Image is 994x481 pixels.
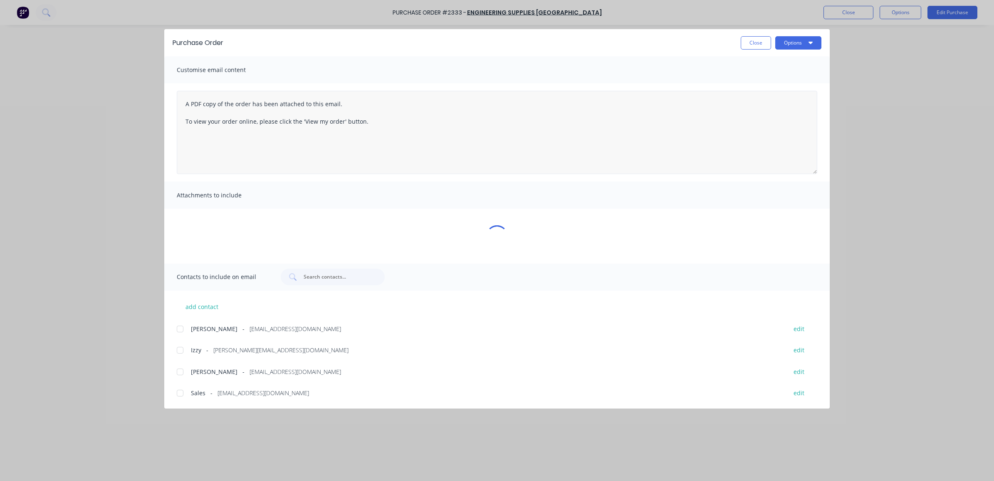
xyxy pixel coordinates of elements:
[242,324,245,333] span: -
[191,389,205,397] span: Sales
[789,323,809,334] button: edit
[191,367,237,376] span: [PERSON_NAME]
[789,344,809,356] button: edit
[789,366,809,377] button: edit
[177,64,268,76] span: Customise email content
[206,346,208,354] span: -
[177,301,227,313] button: add contact
[177,189,268,201] span: Attachments to include
[303,273,372,281] input: Search contacts...
[191,346,201,354] span: Izzy
[177,271,268,283] span: Contacts to include on email
[177,91,817,174] textarea: A PDF copy of the order has been attached to this email. To view your order online, please click ...
[250,367,341,376] span: [EMAIL_ADDRESS][DOMAIN_NAME]
[173,38,223,48] div: Purchase Order
[210,389,213,397] span: -
[741,36,771,50] button: Close
[250,324,341,333] span: [EMAIL_ADDRESS][DOMAIN_NAME]
[191,324,237,333] span: [PERSON_NAME]
[218,389,309,397] span: [EMAIL_ADDRESS][DOMAIN_NAME]
[789,387,809,399] button: edit
[775,36,821,50] button: Options
[213,346,349,354] span: [PERSON_NAME][EMAIL_ADDRESS][DOMAIN_NAME]
[242,367,245,376] span: -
